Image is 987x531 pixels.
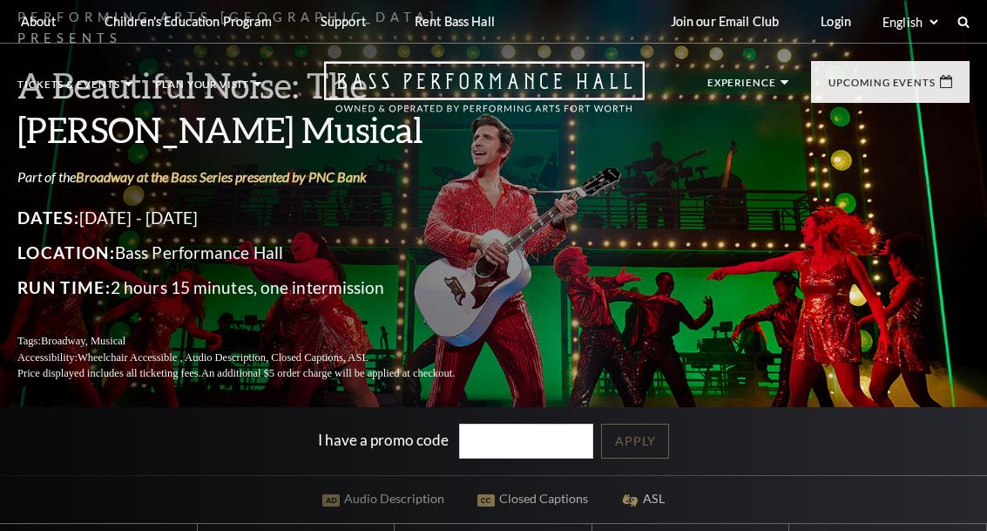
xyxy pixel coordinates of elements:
[41,335,125,347] span: Broadway, Musical
[17,242,115,262] span: Location:
[828,78,936,97] p: Upcoming Events
[17,204,497,232] p: [DATE] - [DATE]
[17,350,497,366] p: Accessibility:
[201,367,455,379] span: An additional $5 order charge will be applied at checkout.
[78,351,368,364] span: Wheelchair Accessible , Audio Description, Closed Captions, ASL
[17,274,497,302] p: 2 hours 15 minutes, one intermission
[17,333,497,350] p: Tags:
[17,208,79,228] span: Dates:
[105,14,272,29] p: Children's Education Program
[415,14,495,29] p: Rent Bass Hall
[76,168,367,185] a: Broadway at the Bass Series presented by PNC Bank
[17,167,497,187] p: Part of the
[879,14,941,31] select: Select:
[321,14,366,29] p: Support
[17,277,111,297] span: Run Time:
[17,79,120,99] p: Tickets & Events
[155,79,249,99] p: Plan Your Visit
[21,14,56,29] p: About
[17,239,497,267] p: Bass Performance Hall
[17,365,497,382] p: Price displayed includes all ticketing fees.
[318,430,449,448] label: I have a promo code
[707,78,776,97] p: Experience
